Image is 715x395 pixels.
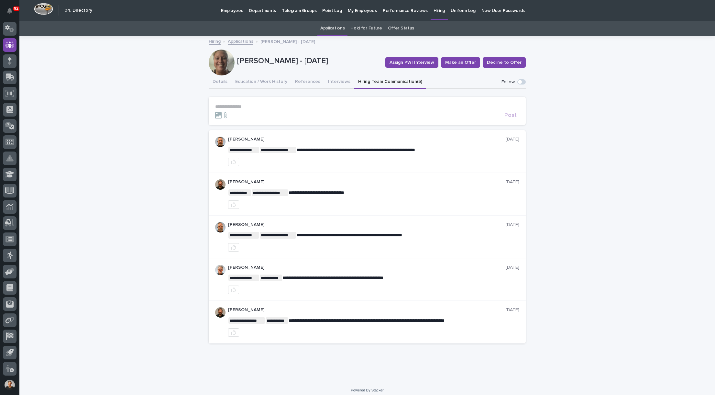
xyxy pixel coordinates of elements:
span: Assign PWI Interview [390,59,434,66]
button: like this post [228,158,239,166]
a: Applications [228,37,253,45]
p: 92 [14,6,18,11]
p: [PERSON_NAME] [228,179,506,185]
button: Education / Work History [231,75,291,89]
a: Hiring [209,37,221,45]
a: Offer Status [388,21,414,36]
img: Workspace Logo [34,3,53,15]
p: [PERSON_NAME] [228,265,506,270]
img: AOh14GiWKAYVPIbfHyIkyvX2hiPF8_WCcz-HU3nlZscn=s96-c [215,307,225,318]
button: Notifications [3,4,16,17]
button: Hiring Team Communication (5) [354,75,426,89]
h2: 04. Directory [64,8,92,13]
button: References [291,75,324,89]
button: like this post [228,328,239,337]
span: Decline to Offer [487,59,522,66]
button: like this post [228,243,239,252]
p: [PERSON_NAME] [228,137,506,142]
p: [PERSON_NAME] - [DATE] [237,56,380,66]
div: Notifications92 [8,8,16,18]
img: ACg8ocKZHX3kFMW1pdUq3QAW4Ce5R-N_bBP0JCN15me4FXGyTyc=s96-c [215,222,225,232]
button: Interviews [324,75,354,89]
button: Assign PWI Interview [385,57,438,68]
p: Follow [501,79,515,85]
button: Post [502,112,519,118]
a: Hold for Future [350,21,382,36]
a: Applications [320,21,345,36]
p: [PERSON_NAME] - [DATE] [260,38,315,45]
p: [PERSON_NAME] [228,222,506,228]
button: Make an Offer [441,57,480,68]
img: AOh14GgPw25VOikpKNbdra9MTOgH50H-1stU9o6q7KioRA=s96-c [215,265,225,275]
p: [DATE] [506,265,519,270]
p: [DATE] [506,179,519,185]
p: [DATE] [506,222,519,228]
p: [PERSON_NAME] [228,307,506,313]
span: Post [504,112,517,118]
a: Powered By Stacker [351,388,383,392]
button: like this post [228,286,239,294]
img: AOh14GiWKAYVPIbfHyIkyvX2hiPF8_WCcz-HU3nlZscn=s96-c [215,179,225,190]
p: [DATE] [506,307,519,313]
img: ACg8ocKZHX3kFMW1pdUq3QAW4Ce5R-N_bBP0JCN15me4FXGyTyc=s96-c [215,137,225,147]
button: like this post [228,200,239,209]
button: Decline to Offer [483,57,526,68]
button: users-avatar [3,378,16,392]
button: Details [209,75,231,89]
p: [DATE] [506,137,519,142]
span: Make an Offer [445,59,476,66]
